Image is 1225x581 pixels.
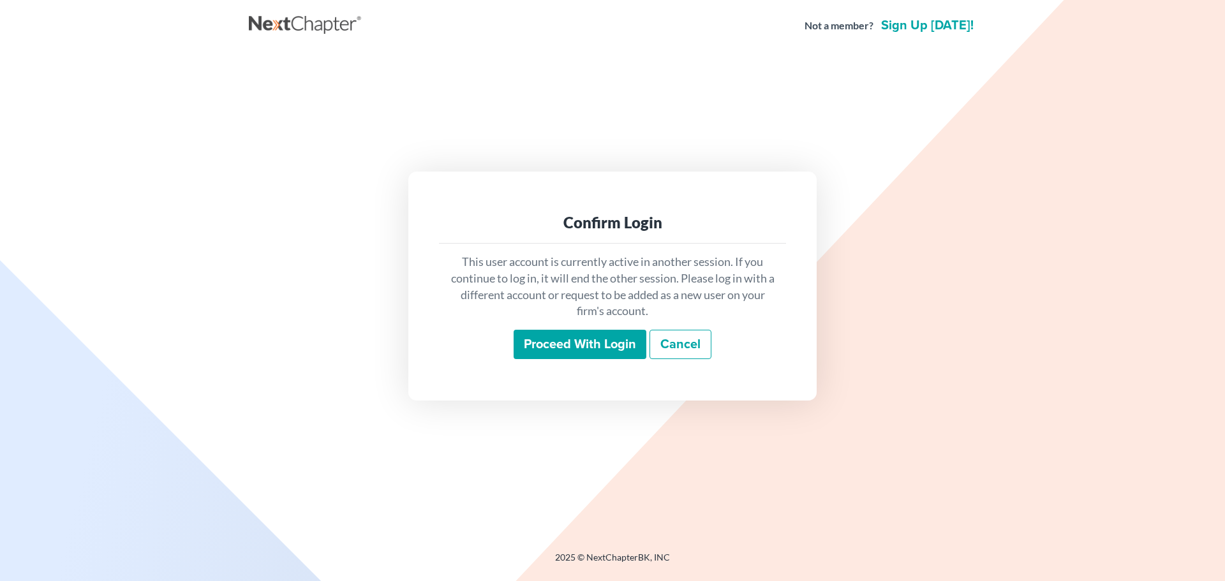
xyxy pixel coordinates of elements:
[249,551,976,574] div: 2025 © NextChapterBK, INC
[879,19,976,32] a: Sign up [DATE]!
[650,330,711,359] a: Cancel
[449,254,776,320] p: This user account is currently active in another session. If you continue to log in, it will end ...
[514,330,646,359] input: Proceed with login
[449,212,776,233] div: Confirm Login
[805,18,873,33] strong: Not a member?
